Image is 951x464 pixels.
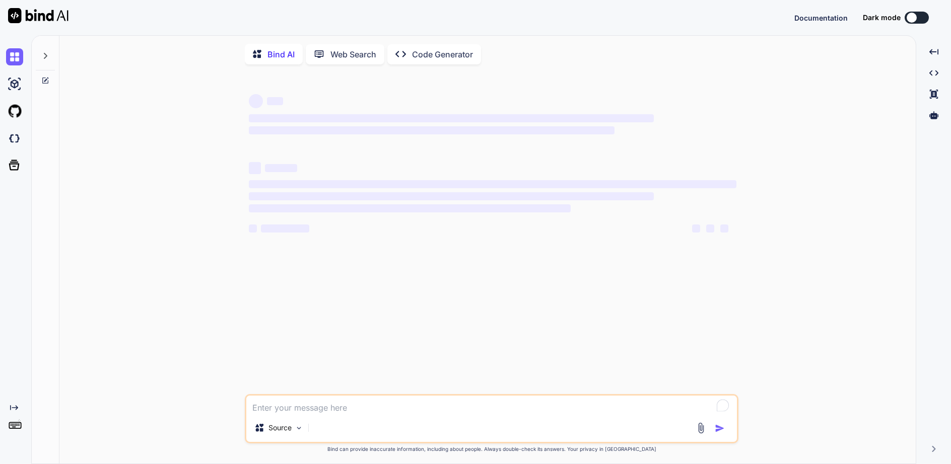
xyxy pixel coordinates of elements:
img: attachment [695,422,707,434]
img: Pick Models [295,424,303,432]
span: ‌ [249,204,571,212]
p: Bind can provide inaccurate information, including about people. Always double-check its answers.... [245,445,738,453]
img: darkCloudIdeIcon [6,130,23,147]
span: ‌ [265,164,297,172]
span: ‌ [249,126,615,134]
span: Documentation [794,14,848,22]
img: ai-studio [6,75,23,93]
span: ‌ [267,97,283,105]
p: Web Search [330,48,376,60]
p: Code Generator [412,48,473,60]
p: Bind AI [267,48,295,60]
span: ‌ [249,162,261,174]
img: icon [715,423,725,433]
img: githubLight [6,103,23,120]
span: ‌ [249,192,653,200]
p: Source [268,423,292,433]
img: chat [6,48,23,65]
span: Dark mode [863,13,901,23]
span: ‌ [692,224,700,233]
span: ‌ [706,224,714,233]
textarea: To enrich screen reader interactions, please activate Accessibility in Grammarly extension settings [246,396,737,414]
img: Bind AI [8,8,69,23]
button: Documentation [794,13,848,23]
span: ‌ [249,114,653,122]
span: ‌ [249,94,263,108]
span: ‌ [249,180,736,188]
span: ‌ [720,224,728,233]
span: ‌ [249,224,257,233]
span: ‌ [261,224,309,233]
